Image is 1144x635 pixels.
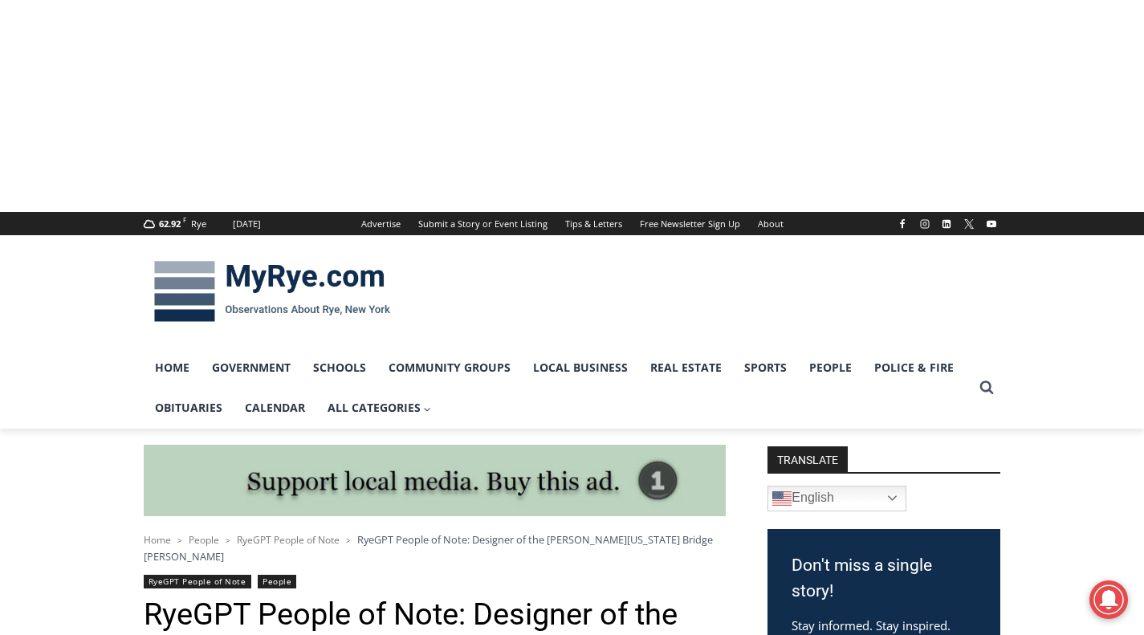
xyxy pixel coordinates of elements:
[346,535,351,546] span: >
[915,214,934,234] a: Instagram
[258,575,296,588] a: People
[159,218,181,230] span: 62.92
[144,348,201,388] a: Home
[792,553,976,604] h3: Don't miss a single story!
[201,348,302,388] a: Government
[631,212,749,235] a: Free Newsletter Sign Up
[798,348,863,388] a: People
[191,217,206,231] div: Rye
[144,533,171,547] a: Home
[556,212,631,235] a: Tips & Letters
[749,212,792,235] a: About
[937,214,956,234] a: Linkedin
[733,348,798,388] a: Sports
[772,489,792,508] img: en
[352,212,409,235] a: Advertise
[144,250,401,333] img: MyRye.com
[767,486,906,511] a: English
[237,533,340,547] a: RyeGPT People of Note
[377,348,522,388] a: Community Groups
[144,348,972,429] nav: Primary Navigation
[522,348,639,388] a: Local Business
[144,388,234,428] a: Obituaries
[144,575,251,588] a: RyeGPT People of Note
[144,445,726,517] img: support local media, buy this ad
[234,388,316,428] a: Calendar
[144,532,713,563] span: RyeGPT People of Note: Designer of the [PERSON_NAME][US_STATE] Bridge [PERSON_NAME]
[639,348,733,388] a: Real Estate
[183,215,186,224] span: F
[972,373,1001,402] button: View Search Form
[982,214,1001,234] a: YouTube
[863,348,965,388] a: Police & Fire
[177,535,182,546] span: >
[316,388,443,428] a: All Categories
[959,214,979,234] a: X
[226,535,230,546] span: >
[302,348,377,388] a: Schools
[352,212,792,235] nav: Secondary Navigation
[233,217,261,231] div: [DATE]
[189,533,219,547] a: People
[328,399,432,417] span: All Categories
[767,446,848,472] strong: TRANSLATE
[144,531,726,564] nav: Breadcrumbs
[409,212,556,235] a: Submit a Story or Event Listing
[893,214,912,234] a: Facebook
